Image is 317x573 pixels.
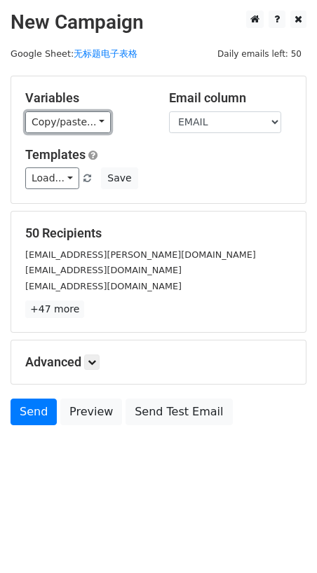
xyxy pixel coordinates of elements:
small: [EMAIL_ADDRESS][PERSON_NAME][DOMAIN_NAME] [25,249,256,260]
a: Copy/paste... [25,111,111,133]
a: Templates [25,147,86,162]
small: [EMAIL_ADDRESS][DOMAIN_NAME] [25,265,182,275]
h2: New Campaign [11,11,306,34]
iframe: Chat Widget [247,506,317,573]
a: Load... [25,167,79,189]
small: [EMAIL_ADDRESS][DOMAIN_NAME] [25,281,182,291]
h5: Advanced [25,354,292,370]
a: +47 more [25,301,84,318]
h5: Email column [169,90,292,106]
h5: 50 Recipients [25,226,292,241]
small: Google Sheet: [11,48,137,59]
a: Send Test Email [126,399,232,425]
a: Daily emails left: 50 [213,48,306,59]
span: Daily emails left: 50 [213,46,306,62]
h5: Variables [25,90,148,106]
a: 无标题电子表格 [74,48,137,59]
a: Send [11,399,57,425]
button: Save [101,167,137,189]
a: Preview [60,399,122,425]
